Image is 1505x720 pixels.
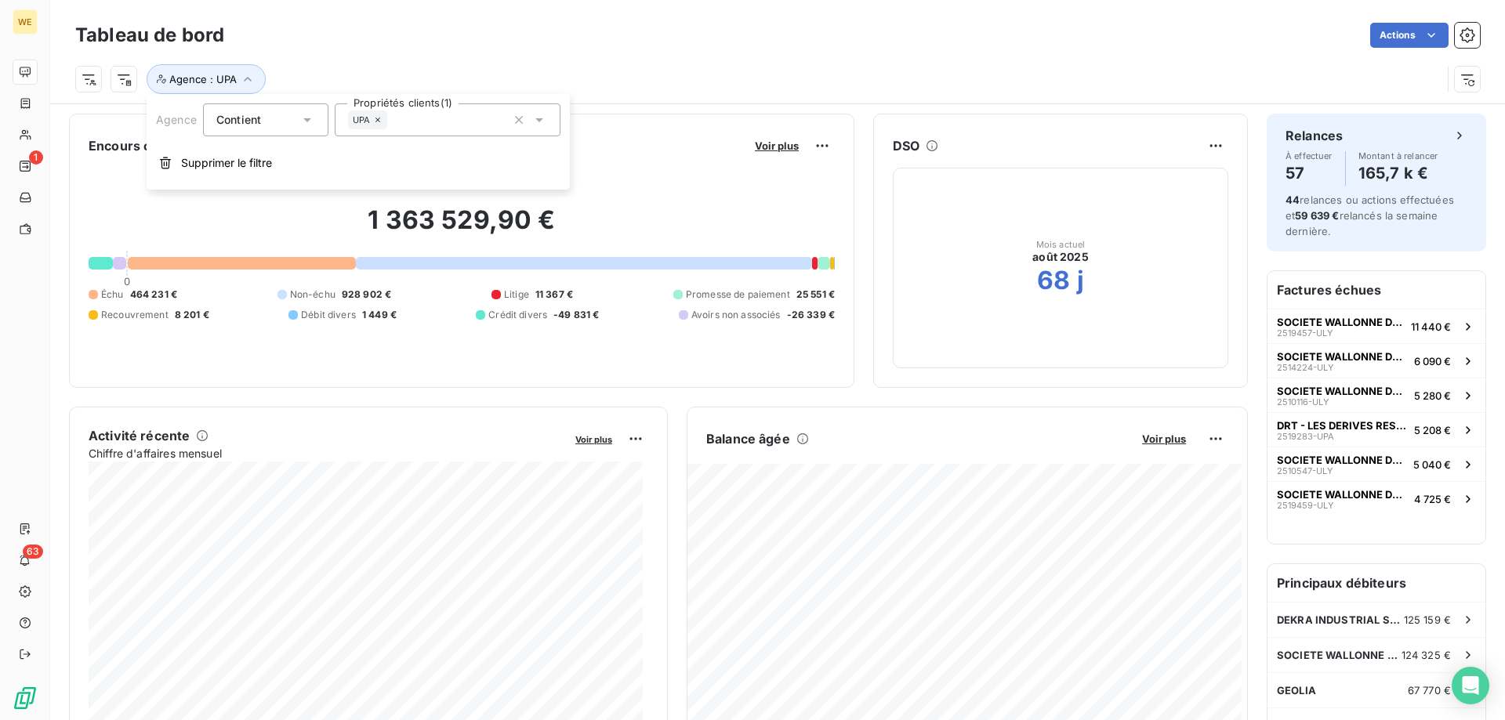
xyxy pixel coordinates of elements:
[1267,343,1485,378] button: SOCIETE WALLONNE DES EAUX SCRL - SW2514224-ULY6 090 €
[1277,649,1402,661] span: SOCIETE WALLONNE DES EAUX SCRL - SW
[13,154,37,179] a: 1
[750,139,803,153] button: Voir plus
[1370,23,1449,48] button: Actions
[1286,194,1300,206] span: 44
[1411,320,1451,333] span: 11 440 €
[1286,126,1343,145] h6: Relances
[75,21,224,49] h3: Tableau de bord
[130,288,177,302] span: 464 231 €
[787,308,835,322] span: -26 339 €
[1277,316,1405,328] span: SOCIETE WALLONNE DES EAUX SCRL - SW
[1277,328,1333,338] span: 2519457-ULY
[1277,488,1408,501] span: SOCIETE WALLONNE DES EAUX SCRL - SW
[1142,432,1186,445] span: Voir plus
[571,432,617,446] button: Voir plus
[1267,271,1485,309] h6: Factures échues
[1413,458,1451,471] span: 5 040 €
[1267,447,1485,481] button: SOCIETE WALLONNE DES EAUX SCRL - SW2510547-ULY5 040 €
[1358,161,1438,186] h4: 165,7 k €
[29,150,43,165] span: 1
[1267,309,1485,343] button: SOCIETE WALLONNE DES EAUX SCRL - SW2519457-ULY11 440 €
[504,288,529,302] span: Litige
[1277,363,1333,372] span: 2514224-ULY
[1277,432,1334,441] span: 2519283-UPA
[301,308,356,322] span: Débit divers
[1414,389,1451,402] span: 5 280 €
[1267,378,1485,412] button: SOCIETE WALLONNE DES EAUX SCRL - SW2510116-ULY5 280 €
[691,308,781,322] span: Avoirs non associés
[488,308,547,322] span: Crédit divers
[796,288,835,302] span: 25 551 €
[89,445,564,461] span: Chiffre d'affaires mensuel
[1277,454,1407,466] span: SOCIETE WALLONNE DES EAUX SCRL - SW
[1277,419,1408,432] span: DRT - LES DERIVES RESINIQUES ET TER
[1036,240,1086,249] span: Mois actuel
[1408,684,1451,696] span: 67 770 €
[1277,397,1329,407] span: 2510116-ULY
[1414,355,1451,367] span: 6 090 €
[181,155,272,171] span: Supprimer le filtre
[1032,249,1088,265] span: août 2025
[147,146,570,180] button: Supprimer le filtre
[1037,265,1070,296] h2: 68
[1286,151,1333,161] span: À effectuer
[686,288,790,302] span: Promesse de paiement
[156,113,197,126] span: Agence
[1137,432,1191,446] button: Voir plus
[755,139,799,152] span: Voir plus
[1277,350,1408,363] span: SOCIETE WALLONNE DES EAUX SCRL - SW
[1358,151,1438,161] span: Montant à relancer
[89,136,178,155] h6: Encours client
[1404,613,1451,626] span: 125 159 €
[13,686,38,711] img: Logo LeanPay
[101,288,124,302] span: Échu
[13,9,38,34] div: WE
[1267,412,1485,447] button: DRT - LES DERIVES RESINIQUES ET TER2519283-UPA5 208 €
[175,308,209,322] span: 8 201 €
[1267,564,1485,602] h6: Principaux débiteurs
[553,308,599,322] span: -49 831 €
[89,204,835,251] h2: 1 363 529,90 €
[216,113,261,126] span: Contient
[362,308,397,322] span: 1 449 €
[290,288,335,302] span: Non-échu
[1414,493,1451,505] span: 4 725 €
[89,426,190,445] h6: Activité récente
[575,434,612,445] span: Voir plus
[1277,385,1408,397] span: SOCIETE WALLONNE DES EAUX SCRL - SW
[1267,481,1485,516] button: SOCIETE WALLONNE DES EAUX SCRL - SW2519459-ULY4 725 €
[342,288,391,302] span: 928 902 €
[1295,209,1339,222] span: 59 639 €
[169,73,237,85] span: Agence : UPA
[1077,265,1084,296] h2: j
[387,113,400,127] input: Propriétés clients
[1452,667,1489,704] div: Open Intercom Messenger
[124,275,130,288] span: 0
[23,545,43,559] span: 63
[1414,424,1451,436] span: 5 208 €
[1402,649,1451,661] span: 124 325 €
[1277,613,1404,626] span: DEKRA INDUSTRIAL SAS Comptabilité
[535,288,573,302] span: 11 367 €
[353,115,370,125] span: UPA
[147,64,266,94] button: Agence : UPA
[893,136,919,155] h6: DSO
[706,429,790,448] h6: Balance âgée
[1286,161,1333,186] h4: 57
[1286,194,1454,237] span: relances ou actions effectuées et relancés la semaine dernière.
[1277,466,1333,476] span: 2510547-ULY
[101,308,169,322] span: Recouvrement
[1277,501,1333,510] span: 2519459-ULY
[1277,684,1316,696] span: GEOLIA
